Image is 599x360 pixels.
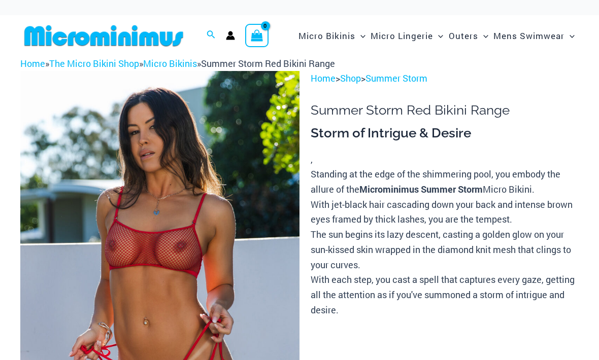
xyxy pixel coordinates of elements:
span: Outers [449,23,478,49]
a: Mens SwimwearMenu ToggleMenu Toggle [491,20,577,51]
span: Menu Toggle [433,23,443,49]
span: Mens Swimwear [493,23,564,49]
a: Shop [340,72,361,84]
a: View Shopping Cart, empty [245,24,269,47]
span: » » » [20,57,335,69]
p: Standing at the edge of the shimmering pool, you embody the allure of the Micro Bikini. With jet-... [311,167,579,317]
a: Micro Bikinis [143,57,197,69]
a: OutersMenu ToggleMenu Toggle [446,20,491,51]
a: Micro BikinisMenu ToggleMenu Toggle [296,20,368,51]
h3: Storm of Intrigue & Desire [311,125,579,142]
h1: Summer Storm Red Bikini Range [311,102,579,118]
span: Menu Toggle [564,23,575,49]
a: Micro LingerieMenu ToggleMenu Toggle [368,20,446,51]
span: Menu Toggle [478,23,488,49]
span: Summer Storm Red Bikini Range [201,57,335,69]
span: Micro Bikinis [298,23,355,49]
a: Home [20,57,45,69]
div: , [311,125,579,318]
span: Micro Lingerie [371,23,433,49]
nav: Site Navigation [294,19,579,53]
p: > > [311,71,579,86]
a: The Micro Bikini Shop [49,57,139,69]
a: Summer Storm [365,72,427,84]
a: Search icon link [207,29,216,42]
img: MM SHOP LOGO FLAT [20,24,187,47]
b: Microminimus Summer Storm [359,183,483,195]
a: Account icon link [226,31,235,40]
span: Menu Toggle [355,23,365,49]
a: Home [311,72,336,84]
